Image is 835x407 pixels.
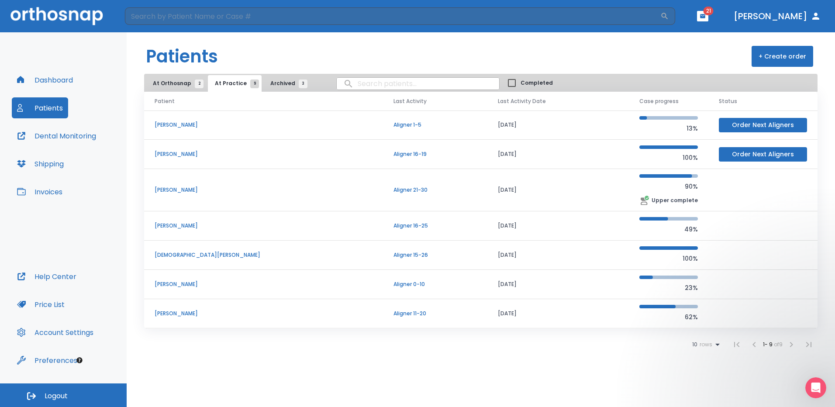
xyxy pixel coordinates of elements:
p: [PERSON_NAME] [155,150,373,158]
span: 10 [692,341,697,348]
p: [PERSON_NAME] [155,310,373,317]
td: [DATE] [487,110,629,140]
p: [DEMOGRAPHIC_DATA][PERSON_NAME] [155,251,373,259]
button: Order Next Aligners [719,118,807,132]
span: Patient [155,97,175,105]
p: 49% [639,224,698,235]
button: Patients [12,97,68,118]
span: Logout [45,391,68,401]
p: Aligner 1-5 [393,121,477,129]
span: rows [697,341,712,348]
td: [DATE] [487,241,629,270]
button: Help Center [12,266,82,287]
button: Dashboard [12,69,78,90]
p: Aligner 16-25 [393,222,477,230]
p: Aligner 21-30 [393,186,477,194]
img: Orthosnap [10,7,103,25]
input: Search by Patient Name or Case # [125,7,660,25]
button: Price List [12,294,70,315]
button: Invoices [12,181,68,202]
div: tabs [146,75,312,92]
span: Last Activity [393,97,427,105]
p: Aligner 15-26 [393,251,477,259]
button: Dental Monitoring [12,125,101,146]
button: + Create order [752,46,813,67]
p: 100% [639,152,698,163]
p: [PERSON_NAME] [155,280,373,288]
button: Order Next Aligners [719,147,807,162]
span: 21 [704,7,714,15]
span: At Practice [215,79,255,87]
p: Aligner 0-10 [393,280,477,288]
span: Case progress [639,97,679,105]
p: 90% [639,181,698,192]
button: [PERSON_NAME] [730,8,825,24]
p: Aligner 11-20 [393,310,477,317]
span: Completed [521,79,553,87]
h1: Patients [146,43,218,69]
button: Preferences [12,350,83,371]
button: Shipping [12,153,69,174]
p: 13% [639,123,698,134]
button: Account Settings [12,322,99,343]
p: 62% [639,312,698,322]
p: Upper complete [652,197,698,204]
span: 1 - 9 [763,341,774,348]
div: Tooltip anchor [76,356,83,364]
p: [PERSON_NAME] [155,186,373,194]
span: of 9 [774,341,783,348]
span: 3 [299,79,307,88]
span: 2 [195,79,204,88]
input: search [337,75,499,92]
iframe: Intercom live chat [805,377,826,398]
p: [PERSON_NAME] [155,222,373,230]
span: Status [719,97,737,105]
p: [PERSON_NAME] [155,121,373,129]
span: Last Activity Date [498,97,546,105]
span: At Orthosnap [153,79,199,87]
p: Aligner 16-19 [393,150,477,158]
td: [DATE] [487,140,629,169]
p: 100% [639,253,698,264]
td: [DATE] [487,270,629,299]
td: [DATE] [487,169,629,211]
td: [DATE] [487,211,629,241]
span: 9 [250,79,259,88]
td: [DATE] [487,299,629,328]
span: Archived [270,79,303,87]
p: 23% [639,283,698,293]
